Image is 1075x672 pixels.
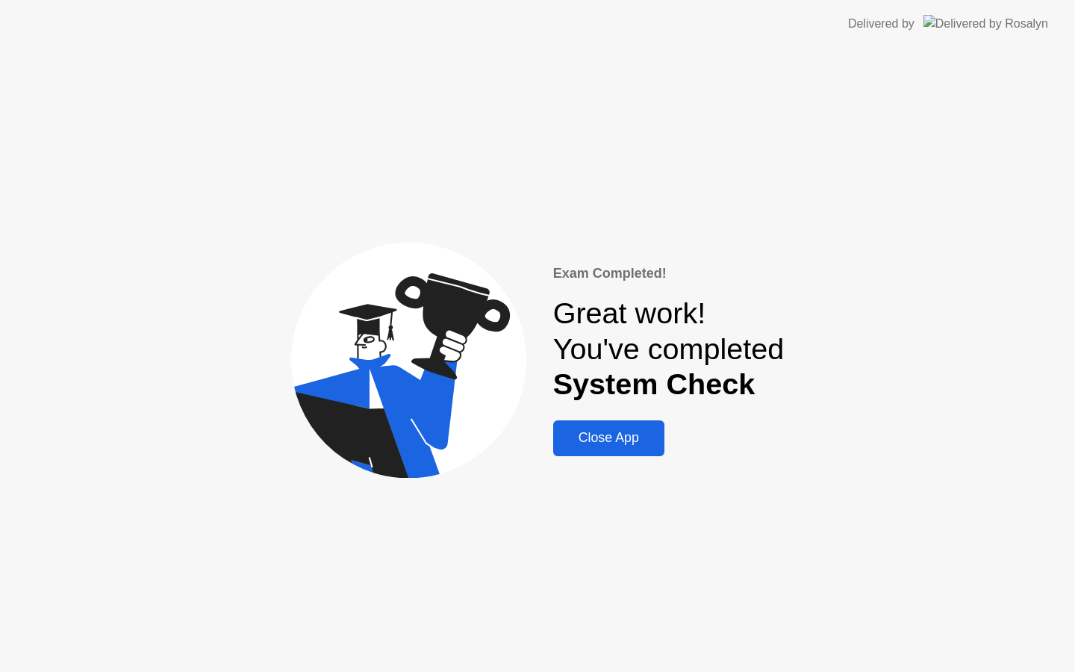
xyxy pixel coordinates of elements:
div: Delivered by [848,15,914,33]
div: Exam Completed! [553,264,785,284]
div: Great work! You've completed [553,296,785,402]
div: Close App [558,430,660,446]
img: Delivered by Rosalyn [923,15,1048,32]
b: System Check [553,367,755,400]
button: Close App [553,420,664,456]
